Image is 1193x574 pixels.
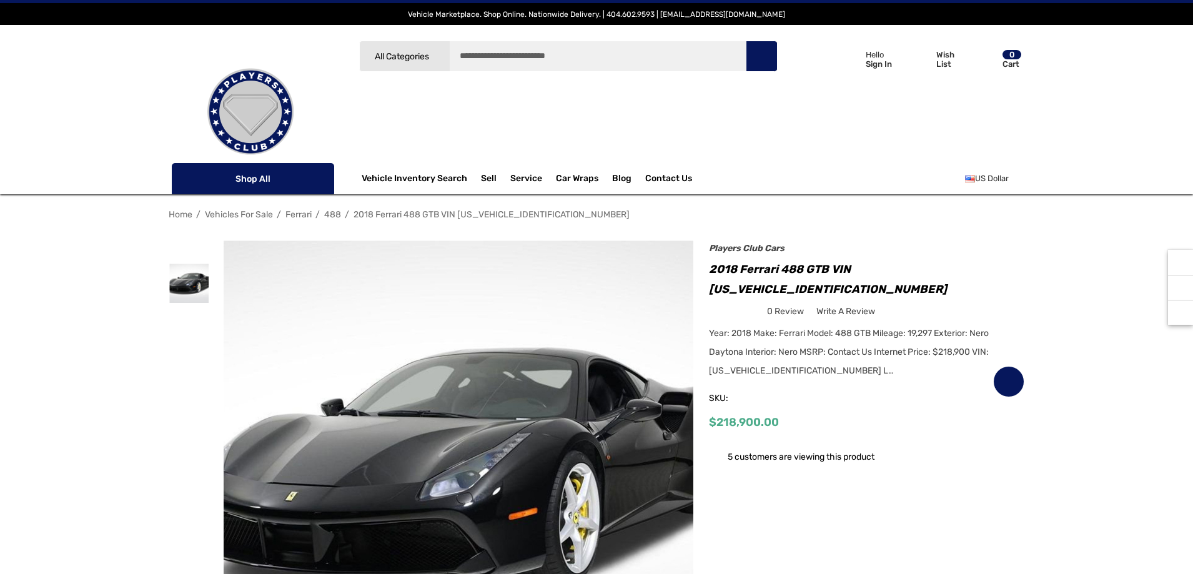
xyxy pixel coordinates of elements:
[709,259,1024,299] h1: 2018 Ferrari 488 GTB VIN [US_VEHICLE_IDENTIFICATION_NUMBER]
[866,59,892,69] p: Sign In
[362,173,467,187] a: Vehicle Inventory Search
[709,328,989,376] span: Year: 2018 Make: Ferrari Model: 488 GTB Mileage: 19,297 Exterior: Nero Daytona Interior: Nero MSR...
[172,163,334,194] p: Shop All
[285,209,312,220] a: Ferrari
[374,51,428,62] span: All Categories
[841,50,859,67] svg: Icon User Account
[169,204,1024,225] nav: Breadcrumb
[1174,281,1187,294] svg: Social Media
[993,366,1024,397] a: Wish List
[816,304,875,319] a: Write a Review
[1002,59,1021,69] p: Cart
[556,166,612,191] a: Car Wraps
[709,445,874,465] div: 5 customers are viewing this product
[510,173,542,187] a: Service
[169,209,192,220] a: Home
[481,166,510,191] a: Sell
[709,390,771,407] span: SKU:
[645,173,692,187] a: Contact Us
[827,37,898,81] a: Sign in
[816,306,875,317] span: Write a Review
[431,52,440,61] svg: Icon Arrow Down
[1168,306,1193,319] svg: Top
[1002,50,1021,59] p: 0
[481,173,497,187] span: Sell
[169,264,209,303] img: For Sale 2018 Ferrari 488 GTB VIN ZFF79ALA0J0235810
[709,243,785,254] a: Players Club Cars
[1002,375,1016,389] svg: Wish List
[936,50,969,69] p: Wish List
[205,209,273,220] a: Vehicles For Sale
[976,51,995,68] svg: Review Your Cart
[186,172,204,186] svg: Icon Line
[1007,208,1024,220] a: Next
[612,173,631,187] a: Blog
[312,174,320,183] svg: Icon Arrow Down
[988,208,1005,220] a: Previous
[354,209,630,220] a: 2018 Ferrari 488 GTB VIN [US_VEHICLE_IDENTIFICATION_NUMBER]
[866,50,892,59] p: Hello
[709,415,779,429] span: $218,900.00
[904,37,971,81] a: Wish List Wish List
[408,10,785,19] span: Vehicle Marketplace. Shop Online. Nationwide Delivery. | 404.602.9593 | [EMAIL_ADDRESS][DOMAIN_NAME]
[971,37,1022,86] a: Cart with 0 items
[188,49,313,174] img: Players Club | Cars For Sale
[556,173,598,187] span: Car Wraps
[1174,256,1187,269] svg: Recently Viewed
[910,51,929,69] svg: Wish List
[324,209,341,220] a: 488
[767,304,804,319] span: 0 review
[746,41,777,72] button: Search
[359,41,450,72] a: All Categories Icon Arrow Down Icon Arrow Up
[965,166,1022,191] a: USD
